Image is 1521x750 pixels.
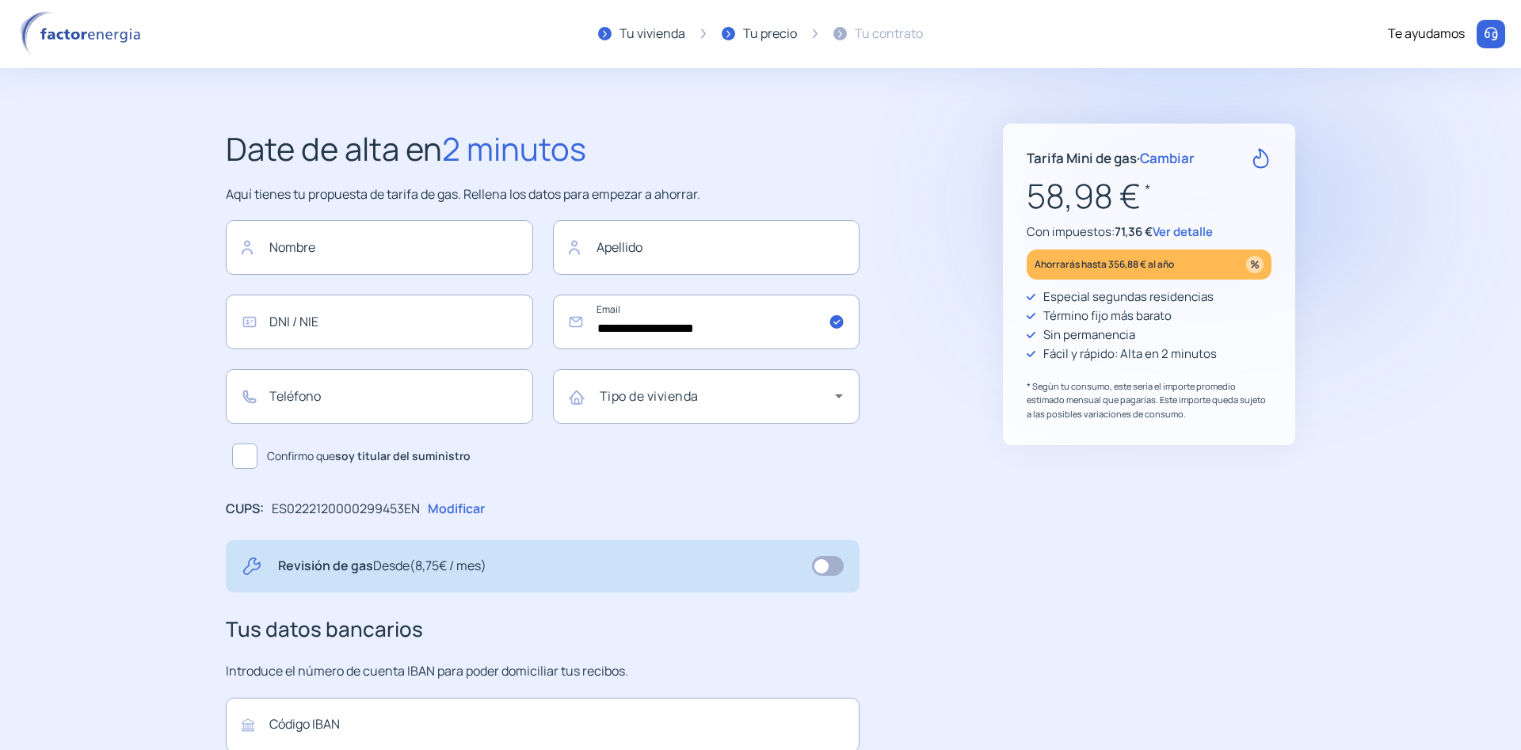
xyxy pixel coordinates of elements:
span: Ver detalle [1153,223,1213,240]
div: Tu precio [743,24,797,44]
div: Tu vivienda [619,24,685,44]
span: 71,36 € [1115,223,1153,240]
p: * Según tu consumo, este sería el importe promedio estimado mensual que pagarías. Este importe qu... [1027,379,1271,421]
p: Ahorrarás hasta 356,88 € al año [1035,255,1174,273]
p: Término fijo más barato [1043,306,1172,326]
h2: Date de alta en [226,124,860,174]
p: Sin permanencia [1043,326,1135,345]
div: Te ayudamos [1388,24,1465,44]
img: logo factor [16,11,151,57]
img: tool.svg [242,556,262,577]
p: CUPS: [226,499,264,520]
span: 2 minutos [442,127,586,170]
p: Con impuestos: [1027,223,1271,242]
p: Especial segundas residencias [1043,287,1214,306]
p: Introduce el número de cuenta IBAN para poder domiciliar tus recibos. [226,661,860,682]
p: Revisión de gas [278,556,486,577]
p: ES0222120000299453EN [272,499,420,520]
p: Modificar [428,499,485,520]
p: Fácil y rápido: Alta en 2 minutos [1043,345,1217,364]
p: Aquí tienes tu propuesta de tarifa de gas. Rellena los datos para empezar a ahorrar. [226,185,860,205]
img: rate-G.svg [1251,148,1271,169]
p: Tarifa Mini de gas · [1027,147,1195,169]
mat-label: Tipo de vivienda [600,387,699,405]
div: Tu contrato [855,24,923,44]
span: Confirmo que [267,447,471,465]
b: soy titular del suministro [335,448,471,463]
h3: Tus datos bancarios [226,613,860,646]
img: llamar [1483,26,1499,42]
p: 58,98 € [1027,169,1271,223]
span: Cambiar [1140,149,1195,167]
img: percentage_icon.svg [1246,256,1264,273]
span: Desde (8,75€ / mes) [373,557,486,574]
